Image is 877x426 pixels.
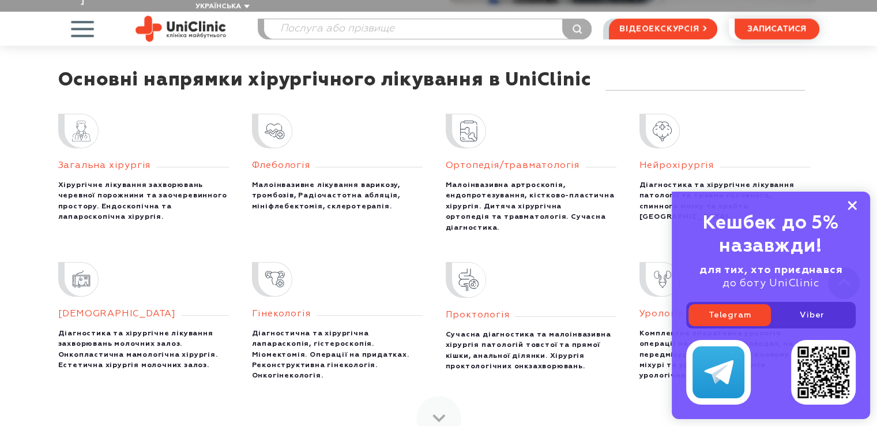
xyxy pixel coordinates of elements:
p: Діагностична та хірургічна лапараскопія, гістероскопія. Міомектомія. Операції на придатках. Рекон... [252,328,423,382]
span: Загальна хірургія [58,161,151,170]
span: [DEMOGRAPHIC_DATA] [58,309,176,319]
span: Малоінвазивна артроскопія, ендопротезування, кістково-пластична хірургія. Дитяча хірургічна ортоп... [446,181,615,231]
input: Послуга або прізвище [264,19,592,39]
span: Гінекологія [252,309,311,319]
p: Малоінвазивне лікування варикозу, тромбозів, Радіочастотна абляція, мініфлебектомія, склеротерапія. [252,180,423,212]
span: Українська [195,3,241,10]
p: Діагностика та хірургічне лікування патології та травми головного, спинного мозку та хребта. [GEO... [639,180,810,223]
img: Uniclinic [135,16,226,42]
a: Viber [771,304,853,326]
p: Діагностика та хірургічне лікування захворювань молочних залоз. Онкопластична мамологічна хірургі... [58,328,229,371]
div: Кешбек до 5% назавжди! [686,212,856,258]
a: відеоекскурсія [609,18,717,39]
a: Telegram [688,304,771,326]
p: . [446,180,616,233]
span: записатися [747,25,806,33]
span: Флебологія [252,161,310,170]
div: Основні напрямки хірургічного лікування в UniClinic [58,70,592,114]
span: Нейрохірургія [639,161,714,170]
button: Українська [193,2,250,11]
span: Проктологія [446,311,510,320]
span: Урологія [639,309,684,319]
button: записатися [735,18,819,39]
div: до боту UniClinic [686,264,856,290]
b: для тих, хто приєднався [699,265,842,275]
span: відеоекскурсія [619,19,699,39]
p: Хірургічне лікування захворювань черевної порожнини та заочеревинного простору. Ендоскопічна та л... [58,180,229,223]
p: Сучасна діагностика та малоінвазивна хірургія патологій товстої та прямої кішки, анальної ділянки... [446,330,616,372]
p: Комплексна оперативна урологія: операції на нирках та сечоводах, на передміхуровій залозі, на сеч... [639,328,810,382]
span: Ортопедія/травматологія [446,161,579,170]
